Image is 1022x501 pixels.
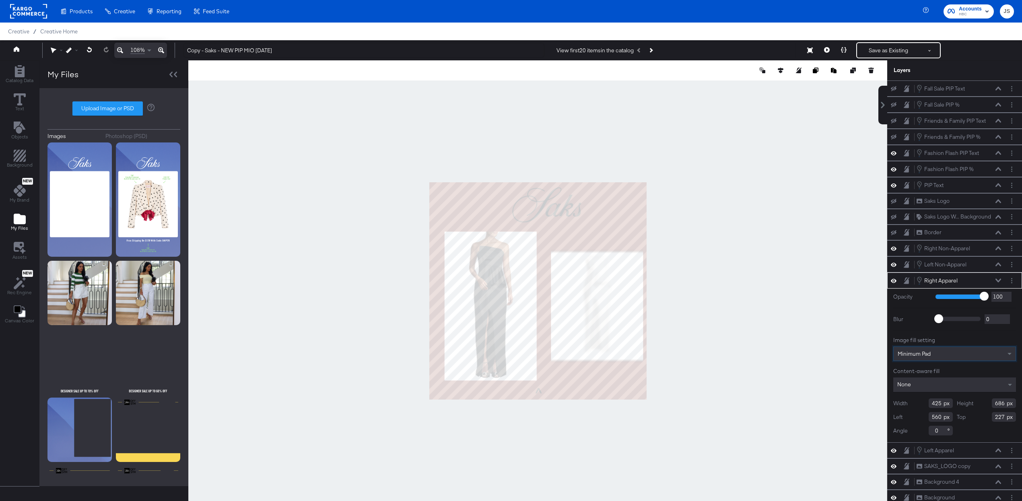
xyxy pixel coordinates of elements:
[12,254,27,260] span: Assets
[924,229,942,236] div: Border
[898,350,931,357] span: Minimum Pad
[813,68,818,73] svg: Copy image
[924,181,944,189] div: PIP Text
[1008,276,1016,285] button: Layer Options
[10,197,29,203] span: My Brand
[916,212,991,221] button: Saks Logo W... Background
[916,165,974,173] button: Fashion Flash PIP %
[916,478,960,486] button: Background 4
[105,132,147,140] div: Photoshop (PSD)
[924,101,960,109] div: Fall Sale PIP %
[831,68,837,73] svg: Paste image
[893,400,908,407] label: Width
[1008,446,1016,455] button: Layer Options
[924,213,991,221] div: Saks Logo W... Background
[916,116,986,125] button: Friends & Family PIP Text
[1008,133,1016,141] button: Layer Options
[893,336,1016,344] div: Image fill setting
[2,148,37,171] button: Add Rectangle
[203,8,229,14] span: Feed Suite
[1008,462,1016,470] button: Layer Options
[5,176,34,206] button: NewMy Brand
[1008,165,1016,173] button: Layer Options
[6,77,33,84] span: Catalog Data
[916,197,950,205] button: Saks Logo
[1008,478,1016,486] button: Layer Options
[2,268,37,298] button: NewRec Engine
[924,462,970,470] div: SAKS_LOGO copy
[22,271,33,276] span: New
[924,133,981,141] div: Friends & Family PIP %
[813,66,821,74] button: Copy image
[105,132,181,140] button: Photoshop (PSD)
[916,148,979,157] button: Fashion Flash PIP Text
[957,413,966,421] label: Top
[1008,228,1016,237] button: Layer Options
[959,11,982,18] span: HBC
[1008,101,1016,109] button: Layer Options
[6,211,33,234] button: Add Files
[924,85,965,93] div: Fall Sale PIP Text
[5,318,34,324] span: Canvas Color
[47,132,66,140] div: Images
[1008,149,1016,157] button: Layer Options
[831,66,839,74] button: Paste image
[957,400,973,407] label: Height
[916,181,944,190] button: PIP Text
[924,478,959,486] div: Background 4
[924,117,986,125] div: Friends & Family PIP Text
[916,260,967,269] button: Left Non-Apparel
[1003,7,1011,16] span: JS
[916,276,958,285] button: Right Apparel
[11,134,28,140] span: Objects
[959,5,982,13] span: Accounts
[924,447,954,454] div: Left Apparel
[1008,181,1016,190] button: Layer Options
[130,46,145,54] span: 108%
[916,132,981,141] button: Friends & Family PIP %
[924,261,966,268] div: Left Non-Apparel
[8,28,29,35] span: Creative
[1008,197,1016,205] button: Layer Options
[924,197,950,205] div: Saks Logo
[897,381,911,388] span: None
[1008,212,1016,221] button: Layer Options
[11,225,28,231] span: My Files
[924,245,970,252] div: Right Non-Apparel
[916,244,970,253] button: Right Non-Apparel
[924,277,958,285] div: Right Apparel
[8,239,32,263] button: Assets
[556,47,634,54] div: View first 20 items in the catalog
[7,289,32,296] span: Rec Engine
[916,228,942,237] button: Border
[893,413,902,421] label: Left
[47,132,99,140] button: Images
[857,43,920,58] button: Save as Existing
[916,446,954,455] button: Left Apparel
[894,66,976,74] div: Layers
[7,162,33,168] span: Background
[924,165,974,173] div: Fashion Flash PIP %
[114,8,135,14] span: Creative
[40,28,78,35] a: Creative Home
[1,63,38,86] button: Add Rectangle
[893,315,929,323] label: Blur
[1008,85,1016,93] button: Layer Options
[1008,260,1016,269] button: Layer Options
[22,179,33,184] span: New
[47,68,78,80] div: My Files
[916,100,960,109] button: Fall Sale PIP %
[924,149,979,157] div: Fashion Flash PIP Text
[9,91,31,114] button: Text
[1000,4,1014,19] button: JS
[1008,244,1016,253] button: Layer Options
[1008,117,1016,125] button: Layer Options
[157,8,181,14] span: Reporting
[70,8,93,14] span: Products
[29,28,40,35] span: /
[893,293,929,301] label: Opacity
[893,367,1016,375] div: Content-aware fill
[916,462,971,470] button: SAKS_LOGO copy
[645,43,656,58] button: Next Product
